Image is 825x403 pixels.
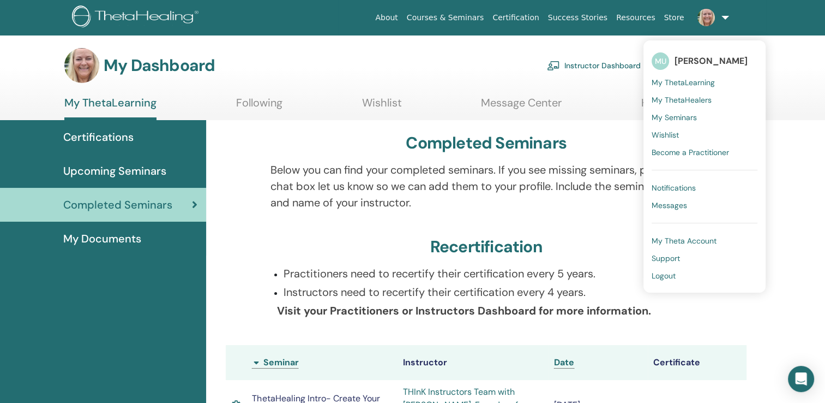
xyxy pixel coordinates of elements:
span: My Documents [63,230,141,247]
a: Success Stories [544,8,612,28]
h3: Completed Seminars [406,133,567,153]
span: Certifications [63,129,134,145]
a: My Theta Account [652,232,757,250]
span: My ThetaLearning [652,78,715,87]
a: My ThetaHealers [652,91,757,109]
span: My ThetaHealers [652,95,712,105]
a: Notifications [652,179,757,197]
span: Messages [652,200,687,210]
p: Practitioners need to recertify their certification every 5 years. [284,265,702,282]
a: Store [660,8,689,28]
span: [PERSON_NAME] [675,55,748,67]
a: Logout [652,267,757,285]
h3: My Dashboard [104,56,215,75]
a: MU[PERSON_NAME] [652,49,757,74]
a: Messages [652,197,757,214]
a: Message Center [481,96,562,117]
img: logo.png [72,5,202,30]
span: Completed Seminars [63,197,172,213]
a: Instructor Dashboard [547,54,641,78]
a: Wishlist [362,96,402,117]
a: Become a Practitioner [652,144,757,161]
span: MU [652,52,669,70]
span: Upcoming Seminars [63,163,166,179]
a: My Seminars [652,109,757,126]
img: default.jpg [697,9,715,26]
a: Certification [488,8,543,28]
a: Help & Resources [641,96,729,117]
a: My ThetaLearning [652,74,757,91]
h3: Recertification [430,237,543,257]
th: Instructor [398,345,549,380]
a: Resources [612,8,660,28]
div: Open Intercom Messenger [788,366,814,392]
a: Date [554,357,574,369]
p: Instructors need to recertify their certification every 4 years. [284,284,702,300]
span: Become a Practitioner [652,147,729,157]
th: Certificate [648,345,746,380]
a: My ThetaLearning [64,96,156,120]
a: Support [652,250,757,267]
span: Logout [652,271,676,281]
a: Courses & Seminars [402,8,489,28]
img: default.jpg [64,48,99,83]
span: Notifications [652,183,696,193]
a: About [371,8,402,28]
a: Following [236,96,282,117]
span: Wishlist [652,130,679,140]
span: My Theta Account [652,236,716,246]
span: My Seminars [652,112,697,122]
b: Visit your Practitioners or Instructors Dashboard for more information. [277,304,651,318]
img: chalkboard-teacher.svg [547,61,560,70]
a: Wishlist [652,126,757,144]
span: Support [652,253,680,263]
p: Below you can find your completed seminars. If you see missing seminars, please use chat box let ... [270,162,702,211]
